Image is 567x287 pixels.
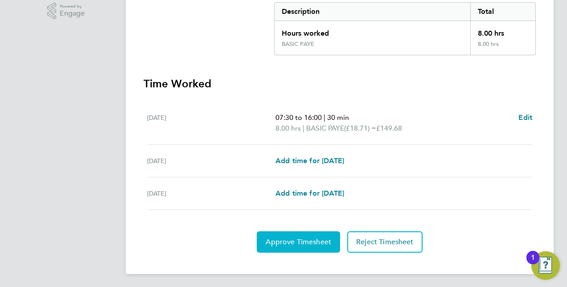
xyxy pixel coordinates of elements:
[274,2,536,55] div: Summary
[306,123,344,134] span: BASIC PAYE
[60,10,85,17] span: Engage
[47,3,85,20] a: Powered byEngage
[147,188,275,199] div: [DATE]
[275,156,344,166] a: Add time for [DATE]
[518,113,532,122] span: Edit
[282,41,314,48] div: BASIC PAYE
[275,21,470,41] div: Hours worked
[324,113,325,122] span: |
[347,231,423,253] button: Reject Timesheet
[531,258,535,269] div: 1
[60,3,85,10] span: Powered by
[303,124,304,132] span: |
[531,251,560,280] button: Open Resource Center, 1 new notification
[344,124,376,132] span: (£18.71) =
[356,238,414,246] span: Reject Timesheet
[266,238,331,246] span: Approve Timesheet
[147,112,275,134] div: [DATE]
[327,113,349,122] span: 30 min
[470,3,535,20] div: Total
[376,124,402,132] span: £149.68
[275,189,344,197] span: Add time for [DATE]
[275,124,301,132] span: 8.00 hrs
[470,21,535,41] div: 8.00 hrs
[147,156,275,166] div: [DATE]
[470,41,535,55] div: 8.00 hrs
[275,156,344,165] span: Add time for [DATE]
[257,231,340,253] button: Approve Timesheet
[518,112,532,123] a: Edit
[275,3,470,20] div: Description
[275,188,344,199] a: Add time for [DATE]
[144,77,536,91] h3: Time Worked
[275,113,322,122] span: 07:30 to 16:00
